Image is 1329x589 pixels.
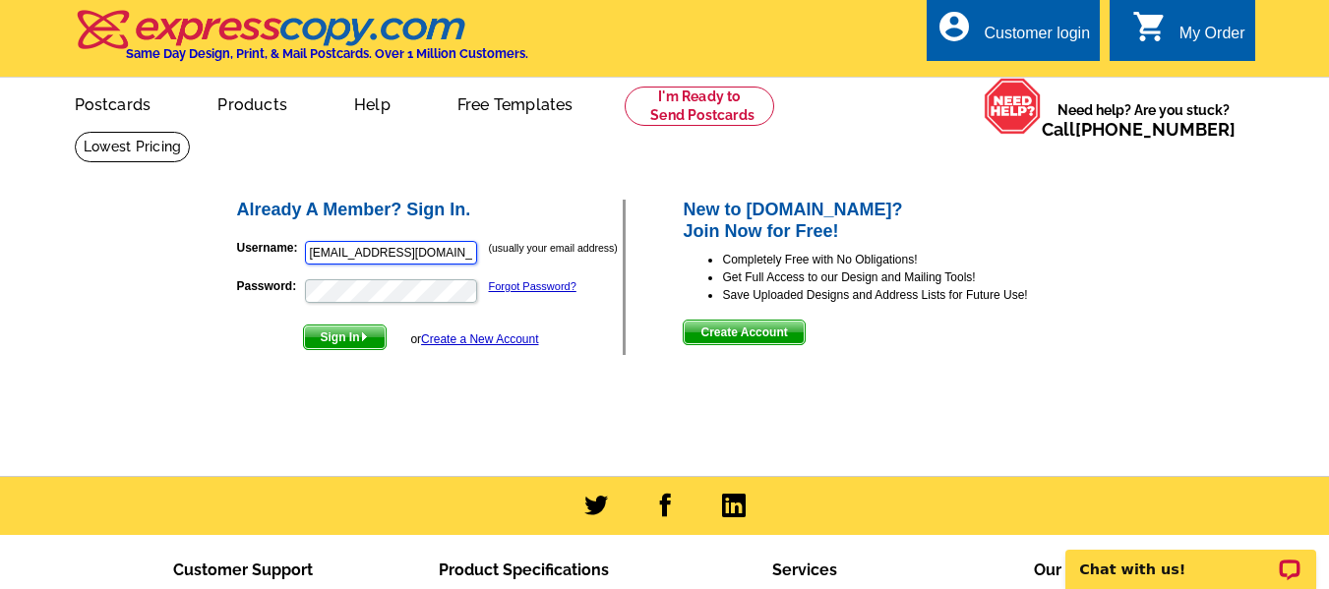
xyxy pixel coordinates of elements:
i: account_circle [936,9,972,44]
img: button-next-arrow-white.png [360,332,369,341]
span: Customer Support [173,560,313,579]
span: Call [1042,119,1236,140]
li: Save Uploaded Designs and Address Lists for Future Use! [722,286,1095,304]
a: Help [323,80,422,126]
span: Our Company [1034,560,1138,579]
a: Free Templates [426,80,605,126]
span: Services [772,560,837,579]
img: help [984,78,1042,135]
img: website_grey.svg [31,51,47,67]
li: Get Full Access to our Design and Mailing Tools! [722,268,1095,286]
a: [PHONE_NUMBER] [1075,119,1236,140]
a: shopping_cart My Order [1132,22,1245,46]
div: Keywords by Traffic [217,116,332,129]
label: Password: [237,277,303,295]
li: Completely Free with No Obligations! [722,251,1095,268]
span: Sign In [304,325,386,349]
span: Need help? Are you stuck? [1042,100,1245,140]
i: shopping_cart [1132,9,1168,44]
a: account_circle Customer login [936,22,1090,46]
div: or [410,330,538,348]
small: (usually your email address) [489,242,618,254]
span: Create Account [684,321,804,344]
button: Sign In [303,324,387,350]
a: Forgot Password? [489,280,576,292]
a: Postcards [43,80,183,126]
a: Same Day Design, Print, & Mail Postcards. Over 1 Million Customers. [75,24,528,61]
div: My Order [1179,25,1245,52]
a: Products [186,80,319,126]
h4: Same Day Design, Print, & Mail Postcards. Over 1 Million Customers. [126,46,528,61]
div: Customer login [984,25,1090,52]
div: Domain Overview [75,116,176,129]
iframe: LiveChat chat widget [1053,527,1329,589]
h2: New to [DOMAIN_NAME]? Join Now for Free! [683,200,1095,242]
label: Username: [237,239,303,257]
h2: Already A Member? Sign In. [237,200,624,221]
img: tab_domain_overview_orange.svg [53,114,69,130]
div: Domain: [DOMAIN_NAME] [51,51,216,67]
a: Create a New Account [421,332,538,346]
button: Create Account [683,320,805,345]
span: Product Specifications [439,560,609,579]
img: tab_keywords_by_traffic_grey.svg [196,114,211,130]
